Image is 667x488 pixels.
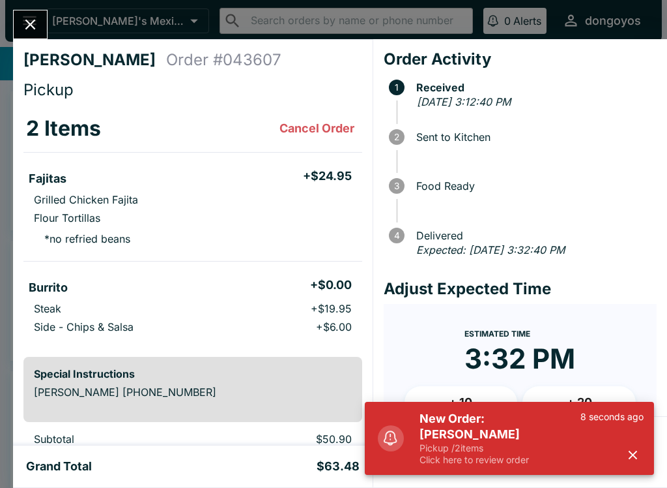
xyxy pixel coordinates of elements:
p: Flour Tortillas [34,211,100,224]
h4: [PERSON_NAME] [23,50,166,70]
span: Sent to Kitchen [410,131,657,143]
p: $50.90 [223,433,351,446]
h5: Burrito [29,280,68,296]
span: Delivered [410,230,657,241]
em: Expected: [DATE] 3:32:40 PM [416,243,565,256]
span: Received [410,82,657,93]
p: [PERSON_NAME] [PHONE_NUMBER] [34,386,352,399]
button: + 10 [404,386,518,419]
p: Click here to review order [419,454,580,466]
button: + 20 [522,386,636,419]
text: 1 [395,82,399,93]
button: Close [14,10,47,38]
table: orders table [23,105,362,346]
h5: New Order: [PERSON_NAME] [419,411,580,442]
p: Pickup / 2 items [419,442,580,454]
text: 3 [394,181,399,191]
h4: Order Activity [384,50,657,69]
h5: Grand Total [26,459,92,474]
p: Steak [34,302,61,315]
text: 2 [394,132,399,142]
h5: + $0.00 [310,277,352,293]
button: Cancel Order [274,115,360,142]
p: Subtotal [34,433,203,446]
p: + $19.95 [311,302,352,315]
p: Grilled Chicken Fajita [34,193,138,206]
h5: Fajitas [29,171,66,187]
h6: Special Instructions [34,367,352,380]
h3: 2 Items [26,115,101,142]
em: [DATE] 3:12:40 PM [417,95,511,108]
span: Estimated Time [464,329,530,339]
span: Pickup [23,80,74,99]
time: 3:32 PM [464,342,575,376]
h5: $63.48 [317,459,360,474]
p: Side - Chips & Salsa [34,320,134,333]
p: * no refried beans [34,232,130,245]
h4: Order # 043607 [166,50,281,70]
text: 4 [393,230,399,241]
p: + $6.00 [316,320,352,333]
h4: Adjust Expected Time [384,279,657,299]
h5: + $24.95 [303,168,352,184]
span: Food Ready [410,180,657,192]
p: 8 seconds ago [580,411,644,423]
